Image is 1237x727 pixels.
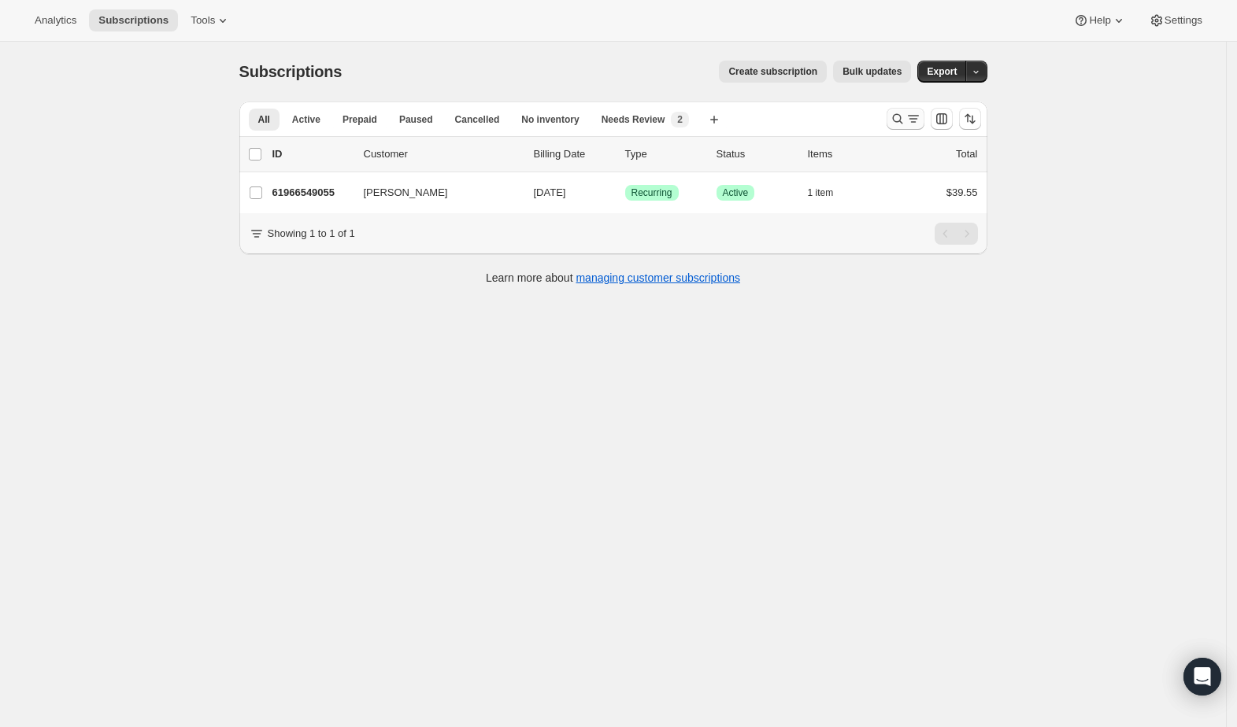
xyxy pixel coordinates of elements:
span: Help [1089,14,1110,27]
p: Showing 1 to 1 of 1 [268,226,355,242]
span: Prepaid [343,113,377,126]
span: Analytics [35,14,76,27]
button: Customize table column order and visibility [931,108,953,130]
div: Open Intercom Messenger [1183,658,1221,696]
button: 1 item [808,182,851,204]
span: Bulk updates [843,65,902,78]
span: Export [927,65,957,78]
span: Tools [191,14,215,27]
a: managing customer subscriptions [576,271,740,284]
button: Sort the results [959,108,981,130]
span: Active [723,186,749,199]
p: Learn more about [486,270,740,286]
span: Create subscription [728,65,817,78]
span: $39.55 [946,186,978,198]
button: Create new view [702,109,727,131]
span: Subscriptions [239,63,343,80]
p: Billing Date [534,146,613,162]
button: Bulk updates [833,61,911,83]
span: Cancelled [455,113,500,126]
p: Status [717,146,795,162]
span: [DATE] [534,186,566,198]
p: Total [956,146,977,162]
p: ID [272,146,351,162]
p: Customer [364,146,521,162]
span: Recurring [631,186,672,199]
button: Help [1064,9,1135,31]
button: Analytics [25,9,86,31]
div: 61966549055[PERSON_NAME][DATE]SuccessRecurringSuccessActive1 item$39.55 [272,182,978,204]
nav: Pagination [935,223,978,245]
span: Paused [399,113,433,126]
div: Items [808,146,887,162]
span: Settings [1165,14,1202,27]
span: [PERSON_NAME] [364,185,448,201]
button: Tools [181,9,240,31]
span: No inventory [521,113,579,126]
div: Type [625,146,704,162]
p: 61966549055 [272,185,351,201]
button: [PERSON_NAME] [354,180,512,205]
div: IDCustomerBilling DateTypeStatusItemsTotal [272,146,978,162]
button: Create subscription [719,61,827,83]
span: 2 [677,113,683,126]
span: Needs Review [602,113,665,126]
span: All [258,113,270,126]
button: Search and filter results [887,108,924,130]
span: Subscriptions [98,14,169,27]
button: Settings [1139,9,1212,31]
span: Active [292,113,320,126]
button: Export [917,61,966,83]
button: Subscriptions [89,9,178,31]
span: 1 item [808,186,834,199]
